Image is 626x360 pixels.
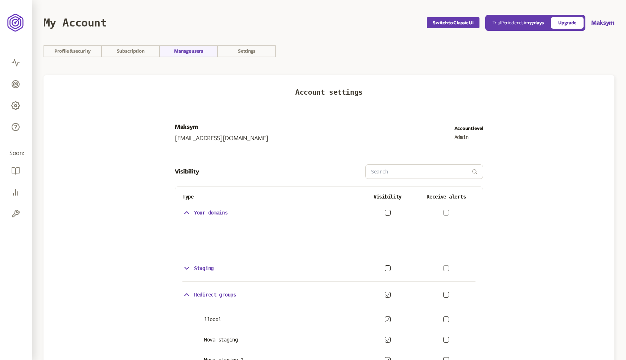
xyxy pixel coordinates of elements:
[454,134,483,140] p: Admin
[182,290,236,299] button: Redirect groups
[493,20,544,26] p: Trial Period ends in
[591,19,614,27] button: Maksym
[194,265,214,271] p: Staging
[427,17,479,28] button: Switch to Classic UI
[371,165,472,179] input: Search
[182,337,358,343] p: Nova staging
[102,45,160,57] a: Subscription
[417,194,475,200] p: Receive alerts
[182,208,228,217] button: Your domains
[44,16,107,29] h1: My Account
[175,88,483,97] h3: Account settings
[194,210,228,216] p: Your domains
[160,45,218,57] a: Manage users
[182,194,358,200] p: Type
[454,126,483,131] p: Account level
[358,194,417,200] p: Visibility
[182,316,358,322] p: lloool
[218,45,276,57] a: Settings
[551,17,584,29] a: Upgrade
[175,134,268,143] p: [EMAIL_ADDRESS][DOMAIN_NAME]
[527,20,544,25] span: 177 days
[44,45,102,57] a: Profile & security
[194,292,236,298] p: Redirect groups
[9,149,22,157] span: Soon:
[175,168,199,176] p: Visibility
[182,264,214,273] button: Staging
[175,123,268,131] p: Maksym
